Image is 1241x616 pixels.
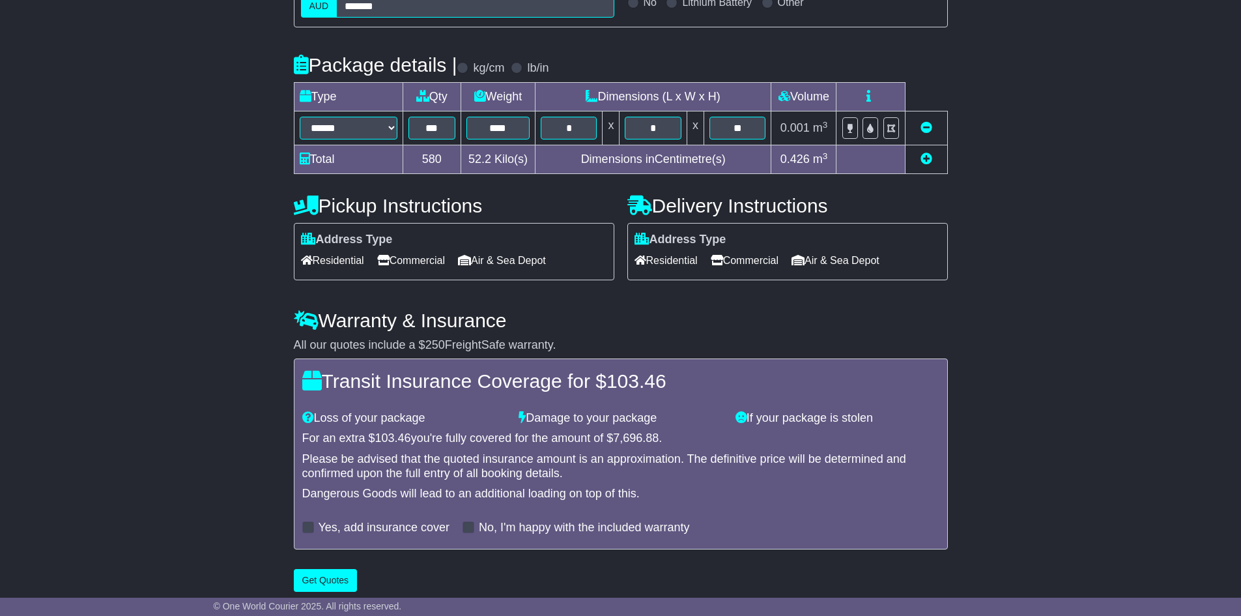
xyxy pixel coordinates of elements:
label: kg/cm [473,61,504,76]
div: Please be advised that the quoted insurance amount is an approximation. The definitive price will... [302,452,939,480]
h4: Pickup Instructions [294,195,614,216]
span: 250 [425,338,445,351]
td: Weight [461,83,535,111]
span: 7,696.88 [613,432,659,445]
td: Volume [771,83,836,111]
label: Address Type [301,233,393,247]
h4: Warranty & Insurance [294,310,948,331]
sup: 3 [823,120,828,130]
h4: Package details | [294,54,457,76]
td: Total [294,145,403,174]
div: Dangerous Goods will lead to an additional loading on top of this. [302,487,939,501]
label: Address Type [635,233,726,247]
span: 103.46 [375,432,411,445]
span: 52.2 [468,153,491,166]
a: Add new item [920,153,932,166]
div: Damage to your package [512,411,729,426]
h4: Delivery Instructions [627,195,948,216]
td: Dimensions in Centimetre(s) [535,145,771,174]
span: 0.426 [780,153,810,166]
div: If your package is stolen [729,411,946,426]
td: x [687,111,704,145]
span: © One World Courier 2025. All rights reserved. [214,601,402,611]
div: For an extra $ you're fully covered for the amount of $ . [302,432,939,446]
label: lb/in [527,61,549,76]
label: Yes, add insurance cover [319,521,449,535]
span: 103.46 [606,370,666,392]
sup: 3 [823,151,828,161]
span: 0.001 [780,121,810,134]
span: Residential [301,250,364,271]
span: m [813,153,828,166]
td: 580 [403,145,461,174]
a: Remove this item [920,121,932,134]
div: Loss of your package [296,411,513,426]
td: Type [294,83,403,111]
span: Commercial [377,250,445,271]
span: m [813,121,828,134]
td: Qty [403,83,461,111]
div: All our quotes include a $ FreightSafe warranty. [294,338,948,353]
span: Air & Sea Depot [792,250,879,271]
td: x [603,111,620,145]
td: Kilo(s) [461,145,535,174]
label: No, I'm happy with the included warranty [479,521,690,535]
span: Commercial [711,250,778,271]
span: Residential [635,250,698,271]
span: Air & Sea Depot [458,250,546,271]
h4: Transit Insurance Coverage for $ [302,370,939,392]
td: Dimensions (L x W x H) [535,83,771,111]
button: Get Quotes [294,569,358,592]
